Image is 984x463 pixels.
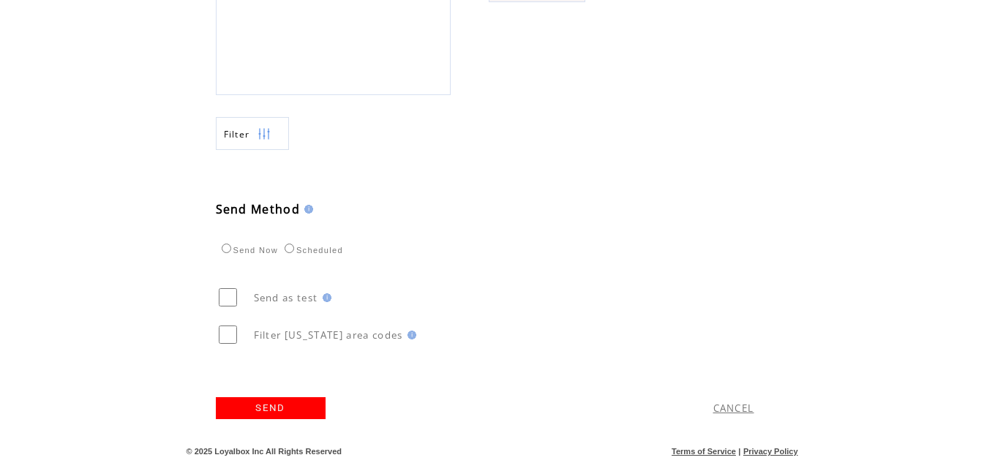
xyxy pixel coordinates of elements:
[218,246,278,255] label: Send Now
[713,402,754,415] a: CANCEL
[254,328,403,342] span: Filter [US_STATE] area codes
[403,331,416,339] img: help.gif
[743,447,798,456] a: Privacy Policy
[738,447,740,456] span: |
[672,447,736,456] a: Terms of Service
[300,205,313,214] img: help.gif
[222,244,231,253] input: Send Now
[258,118,271,151] img: filters.png
[216,117,289,150] a: Filter
[285,244,294,253] input: Scheduled
[318,293,331,302] img: help.gif
[216,201,301,217] span: Send Method
[281,246,343,255] label: Scheduled
[224,128,250,140] span: Show filters
[187,447,342,456] span: © 2025 Loyalbox Inc All Rights Reserved
[254,291,318,304] span: Send as test
[216,397,326,419] a: SEND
